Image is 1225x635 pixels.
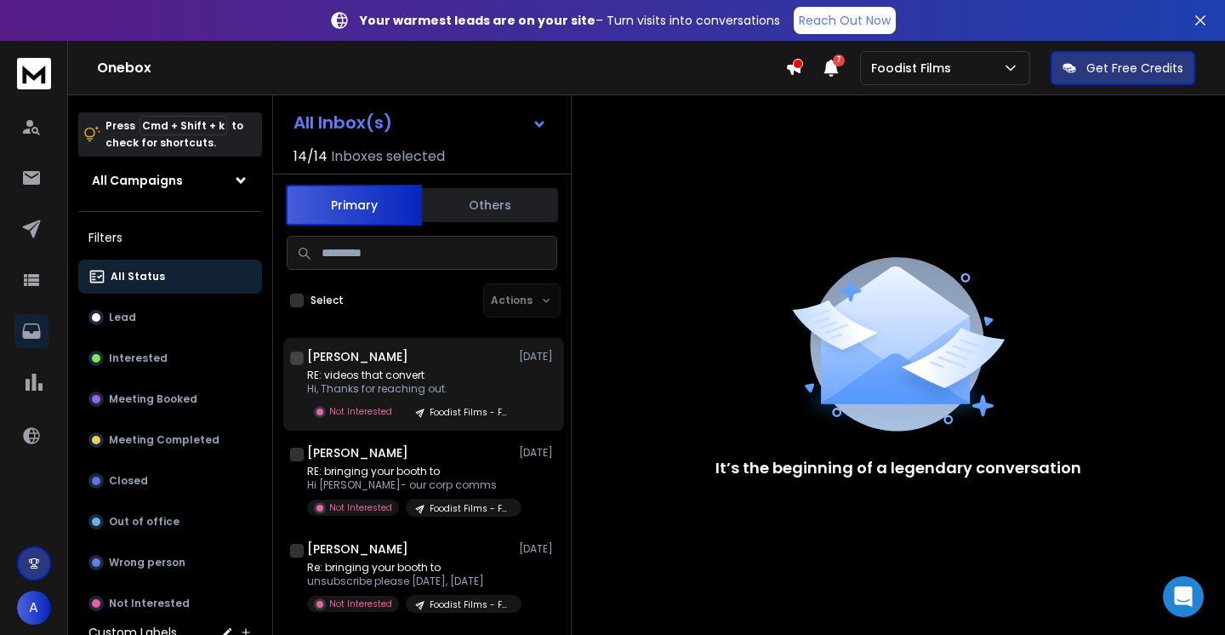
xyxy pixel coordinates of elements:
[78,464,262,498] button: Closed
[78,300,262,335] button: Lead
[833,54,845,66] span: 7
[430,406,511,419] p: Foodist Films - Food & [PERSON_NAME] Brands (C2V2, C2V3)
[311,294,344,307] label: Select
[109,311,136,324] p: Lead
[78,163,262,197] button: All Campaigns
[78,260,262,294] button: All Status
[109,433,219,447] p: Meeting Completed
[17,58,51,89] img: logo
[422,186,558,224] button: Others
[78,341,262,375] button: Interested
[799,12,891,29] p: Reach Out Now
[307,444,408,461] h1: [PERSON_NAME]
[109,474,148,488] p: Closed
[519,446,557,460] p: [DATE]
[1051,51,1195,85] button: Get Free Credits
[293,114,392,131] h1: All Inbox(s)
[78,382,262,416] button: Meeting Booked
[307,348,408,365] h1: [PERSON_NAME]
[17,591,51,625] button: A
[519,350,557,363] p: [DATE]
[329,501,392,514] p: Not Interested
[329,598,392,610] p: Not Interested
[307,561,511,575] p: Re: bringing your booth to
[360,12,780,29] p: – Turn visits into conversations
[109,352,168,365] p: Interested
[109,515,179,529] p: Out of office
[111,270,165,283] p: All Status
[430,502,511,515] p: Foodist Films - Foodservice brands, value
[78,505,262,539] button: Out of office
[307,575,511,588] p: unsubscribe please [DATE], [DATE]
[78,226,262,249] h3: Filters
[331,146,445,167] h3: Inboxes selected
[140,116,227,135] span: Cmd + Shift + k
[109,392,197,406] p: Meeting Booked
[105,117,243,152] p: Press to check for shortcuts.
[97,58,785,78] h1: Onebox
[329,405,392,418] p: Not Interested
[1086,60,1183,77] p: Get Free Credits
[307,541,408,558] h1: [PERSON_NAME]
[293,146,328,167] span: 14 / 14
[109,597,190,610] p: Not Interested
[92,172,183,189] h1: All Campaigns
[715,456,1081,480] p: It’s the beginning of a legendary conversation
[307,369,511,382] p: RE: videos that convert
[519,542,557,556] p: [DATE]
[286,185,422,226] button: Primary
[430,598,511,611] p: Foodist Films - Foodservice brands, value
[794,7,896,34] a: Reach Out Now
[78,586,262,621] button: Not Interested
[280,106,561,140] button: All Inbox(s)
[78,546,262,580] button: Wrong person
[78,423,262,457] button: Meeting Completed
[307,478,511,492] p: Hi [PERSON_NAME]- our corp comms
[307,465,511,478] p: RE: bringing your booth to
[109,556,185,569] p: Wrong person
[307,382,511,396] p: Hi, Thanks for reaching out.
[360,12,595,29] strong: Your warmest leads are on your site
[1163,576,1204,617] div: Open Intercom Messenger
[871,60,958,77] p: Foodist Films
